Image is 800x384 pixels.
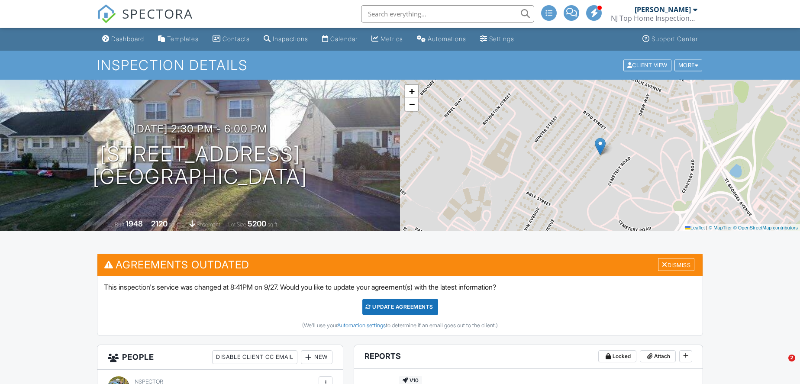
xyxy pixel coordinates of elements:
a: Client View [623,61,674,68]
div: Metrics [381,35,403,42]
span: sq. ft. [169,221,181,228]
h3: [DATE] 2:30 pm - 6:00 pm [133,123,267,135]
a: © MapTiler [709,225,732,230]
div: More [674,59,703,71]
h3: Agreements Outdated [97,254,703,275]
div: [PERSON_NAME] [635,5,691,14]
div: Automations [428,35,466,42]
span: | [706,225,707,230]
div: Client View [623,59,671,71]
h1: [STREET_ADDRESS] [GEOGRAPHIC_DATA] [93,143,307,189]
img: The Best Home Inspection Software - Spectora [97,4,116,23]
img: Marker [595,138,606,155]
h3: People [97,345,343,370]
div: NJ Top Home Inspections LLC [611,14,697,23]
h1: Inspection Details [97,58,703,73]
span: + [409,86,415,97]
div: 1948 [126,219,143,228]
iframe: Intercom live chat [771,355,791,375]
a: SPECTORA [97,12,193,30]
div: Dashboard [111,35,144,42]
a: Calendar [319,31,361,47]
a: Metrics [368,31,406,47]
div: Update Agreements [362,299,438,315]
a: Settings [477,31,518,47]
a: © OpenStreetMap contributors [733,225,798,230]
div: Support Center [652,35,698,42]
div: New [301,350,332,364]
a: Contacts [209,31,253,47]
a: Templates [155,31,202,47]
div: Templates [167,35,199,42]
div: This inspection's service was changed at 8:41PM on 9/27. Would you like to update your agreement(... [97,276,703,336]
div: Settings [489,35,514,42]
span: basement [197,221,220,228]
div: Calendar [330,35,358,42]
div: Inspections [273,35,308,42]
a: Zoom in [405,85,418,98]
div: (We'll use your to determine if an email goes out to the client.) [104,322,696,329]
a: Leaflet [685,225,705,230]
a: Dashboard [99,31,148,47]
div: 2120 [151,219,168,228]
input: Search everything... [361,5,534,23]
span: Lot Size [228,221,246,228]
a: Inspections [260,31,312,47]
span: SPECTORA [122,4,193,23]
a: Automations (Advanced) [413,31,470,47]
div: Dismiss [658,258,694,271]
a: Zoom out [405,98,418,111]
span: − [409,99,415,110]
a: Automation settings [337,322,386,329]
div: Disable Client CC Email [212,350,297,364]
span: Built [115,221,124,228]
span: sq.ft. [268,221,278,228]
div: 5200 [248,219,266,228]
span: 2 [788,355,795,361]
div: Contacts [223,35,250,42]
a: Support Center [639,31,701,47]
